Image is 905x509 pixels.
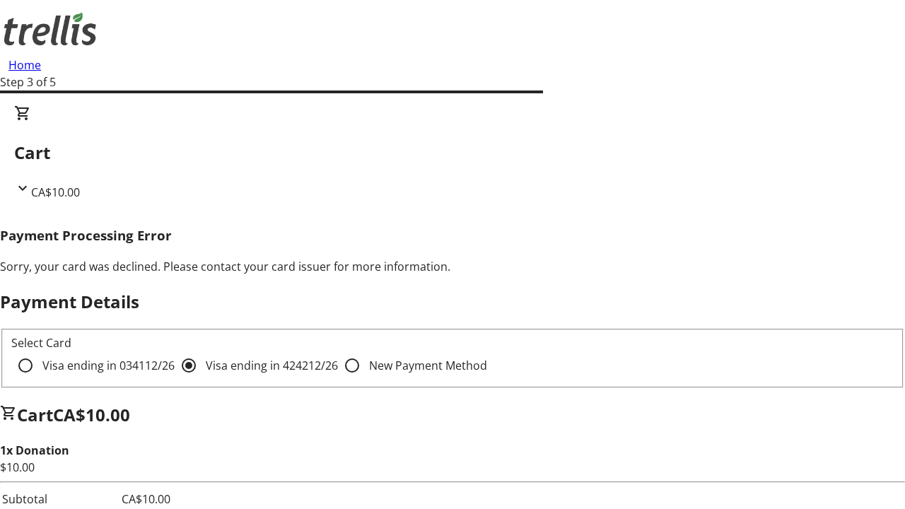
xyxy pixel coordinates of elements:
td: CA$10.00 [49,490,171,508]
span: CA$10.00 [53,403,130,426]
span: 12/26 [145,358,175,373]
div: CartCA$10.00 [14,105,891,201]
label: New Payment Method [366,357,487,374]
h2: Cart [14,140,891,165]
span: Visa ending in 0341 [42,358,175,373]
span: CA$10.00 [31,185,80,200]
div: Select Card [11,334,894,351]
td: Subtotal [1,490,48,508]
span: Cart [17,403,53,426]
span: 12/26 [308,358,338,373]
span: Visa ending in 4242 [206,358,338,373]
